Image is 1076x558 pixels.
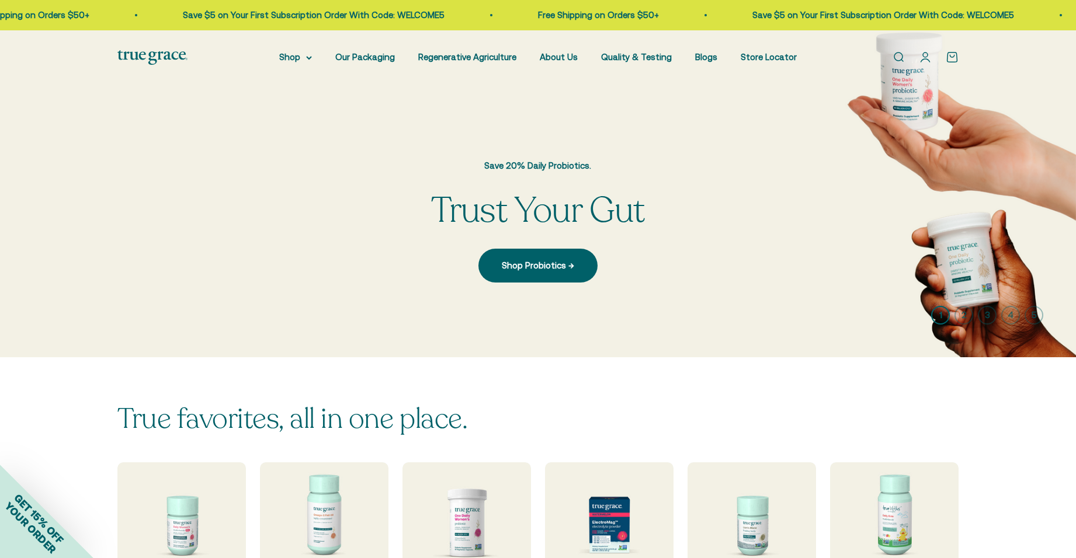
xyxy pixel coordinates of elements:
[1025,306,1043,325] button: 5
[695,52,717,62] a: Blogs
[741,52,797,62] a: Store Locator
[335,52,395,62] a: Our Packaging
[601,52,672,62] a: Quality & Testing
[2,500,58,556] span: YOUR ORDER
[954,306,973,325] button: 2
[478,249,598,283] a: Shop Probiotics →
[931,306,950,325] button: 1
[508,10,629,20] a: Free Shipping on Orders $50+
[540,52,578,62] a: About Us
[431,187,645,235] split-lines: Trust Your Gut
[431,159,645,173] p: Save 20% Daily Probiotics.
[117,400,467,438] split-lines: True favorites, all in one place.
[279,50,312,64] summary: Shop
[1001,306,1020,325] button: 4
[978,306,997,325] button: 3
[722,8,984,22] p: Save $5 on Your First Subscription Order With Code: WELCOME5
[418,52,516,62] a: Regenerative Agriculture
[12,491,66,546] span: GET 15% OFF
[152,8,414,22] p: Save $5 on Your First Subscription Order With Code: WELCOME5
